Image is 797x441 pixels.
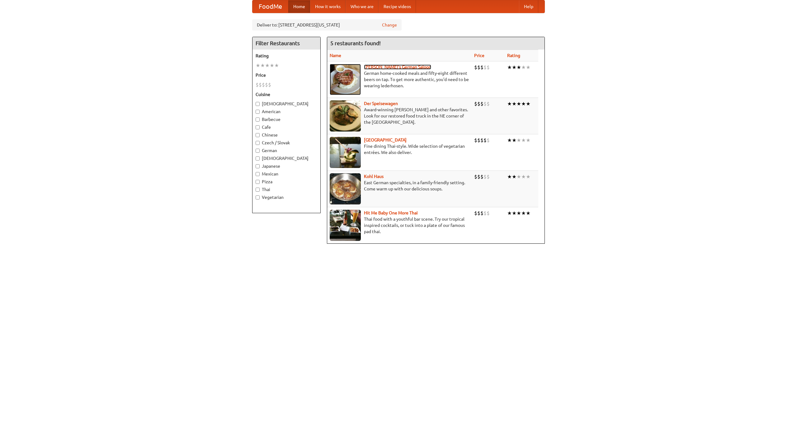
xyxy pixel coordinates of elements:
a: [PERSON_NAME]'s German Saloon [364,65,431,70]
li: ★ [526,64,531,71]
li: $ [487,210,490,217]
li: ★ [512,64,516,71]
li: ★ [265,62,270,69]
a: Recipe videos [379,0,416,13]
img: babythai.jpg [330,210,361,241]
li: ★ [516,64,521,71]
li: ★ [512,137,516,144]
h5: Rating [256,53,317,59]
label: Japanese [256,163,317,169]
p: Award-winning [PERSON_NAME] and other favorites. Look for our restored food truck in the NE corne... [330,107,469,125]
h5: Cuisine [256,91,317,98]
input: American [256,110,260,114]
label: Cafe [256,124,317,130]
input: Cafe [256,125,260,129]
li: ★ [507,137,512,144]
li: ★ [274,62,279,69]
img: satay.jpg [330,137,361,168]
li: ★ [526,137,531,144]
li: $ [480,210,483,217]
li: $ [480,173,483,180]
li: ★ [526,210,531,217]
li: $ [483,64,487,71]
b: Hit Me Baby One More Thai [364,210,418,215]
a: [GEOGRAPHIC_DATA] [364,137,407,142]
img: kohlhaus.jpg [330,173,361,204]
h5: Price [256,72,317,78]
h4: Filter Restaurants [252,37,320,50]
li: $ [480,100,483,107]
label: Vegetarian [256,194,317,200]
li: $ [480,137,483,144]
li: ★ [507,100,512,107]
li: ★ [521,64,526,71]
a: Home [288,0,310,13]
label: [DEMOGRAPHIC_DATA] [256,101,317,107]
li: ★ [512,210,516,217]
li: $ [483,173,487,180]
input: Czech / Slovak [256,141,260,145]
li: ★ [516,100,521,107]
label: Mexican [256,171,317,177]
a: Help [519,0,538,13]
p: Fine dining Thai-style. Wide selection of vegetarian entrées. We also deliver. [330,143,469,156]
img: esthers.jpg [330,64,361,95]
li: $ [262,81,265,88]
li: $ [474,173,477,180]
li: $ [474,64,477,71]
a: Change [382,22,397,28]
li: ★ [507,64,512,71]
li: $ [487,137,490,144]
li: $ [477,173,480,180]
a: How it works [310,0,346,13]
li: ★ [526,173,531,180]
li: $ [487,173,490,180]
li: $ [268,81,271,88]
li: $ [256,81,259,88]
input: Barbecue [256,117,260,122]
li: $ [483,210,487,217]
li: ★ [260,62,265,69]
label: German [256,147,317,154]
p: Thai food with a youthful bar scene. Try our tropical inspired cocktails, or tuck into a plate of... [330,216,469,235]
li: $ [474,210,477,217]
input: [DEMOGRAPHIC_DATA] [256,102,260,106]
li: $ [474,100,477,107]
input: Vegetarian [256,195,260,199]
label: Thai [256,186,317,193]
li: $ [487,64,490,71]
label: Barbecue [256,116,317,122]
li: ★ [512,100,516,107]
li: ★ [256,62,260,69]
label: Czech / Slovak [256,140,317,146]
li: ★ [521,173,526,180]
li: ★ [507,210,512,217]
label: Pizza [256,179,317,185]
input: Chinese [256,133,260,137]
a: Who we are [346,0,379,13]
div: Deliver to: [STREET_ADDRESS][US_STATE] [252,19,402,31]
li: ★ [521,100,526,107]
li: $ [477,64,480,71]
ng-pluralize: 5 restaurants found! [330,40,381,46]
p: German home-cooked meals and fifty-eight different beers on tap. To get more authentic, you'd nee... [330,70,469,89]
li: $ [259,81,262,88]
li: ★ [521,137,526,144]
input: Pizza [256,180,260,184]
a: Rating [507,53,520,58]
a: Kohl Haus [364,174,384,179]
li: $ [477,137,480,144]
a: FoodMe [252,0,288,13]
li: $ [483,137,487,144]
input: Japanese [256,164,260,168]
li: $ [474,137,477,144]
li: ★ [526,100,531,107]
label: [DEMOGRAPHIC_DATA] [256,155,317,161]
a: Der Speisewagen [364,101,398,106]
label: Chinese [256,132,317,138]
a: Name [330,53,341,58]
li: ★ [270,62,274,69]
